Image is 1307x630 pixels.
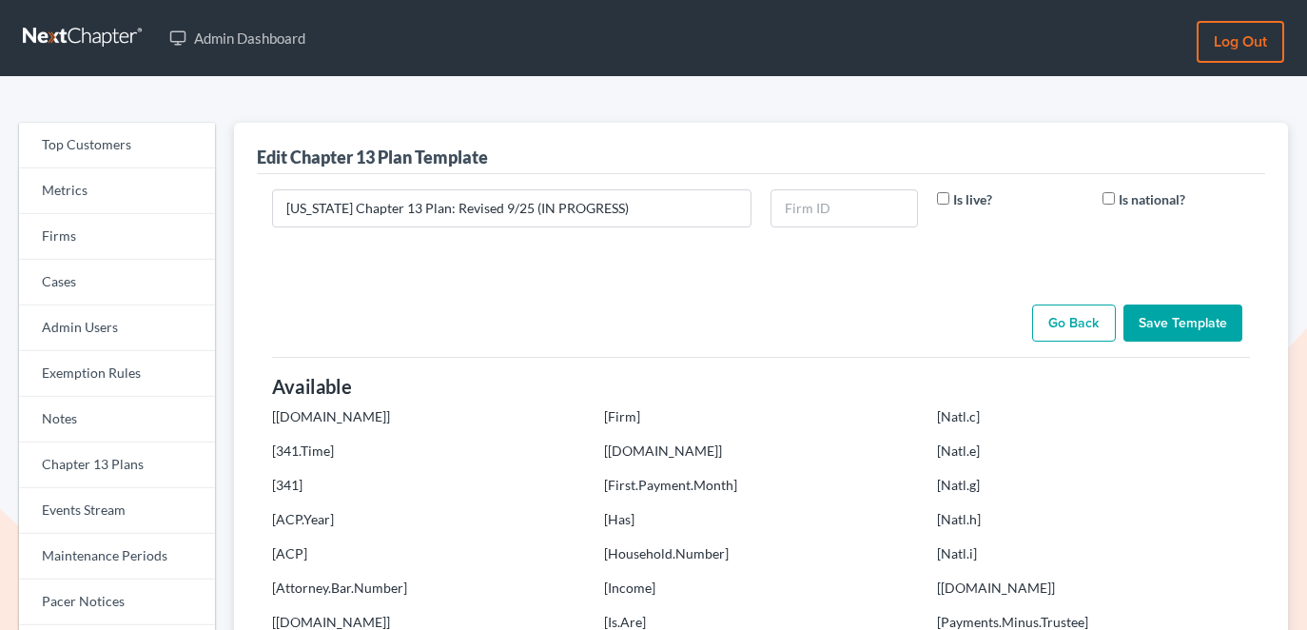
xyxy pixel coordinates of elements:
a: Admin Dashboard [160,21,315,55]
p: [[DOMAIN_NAME]] [937,579,1250,598]
p: [First.Payment.Month] [604,476,917,495]
p: [Income] [604,579,917,598]
p: [Attorney.Bar.Number] [272,579,585,598]
h4: Available [272,373,1250,400]
a: Log out [1197,21,1284,63]
input: Enter title [272,189,751,227]
a: Notes [19,397,215,443]
a: Pacer Notices [19,580,215,625]
div: Edit Chapter 13 Plan Template [257,146,488,168]
p: [[DOMAIN_NAME]] [604,442,917,461]
a: Top Customers [19,123,215,168]
label: Is live? [953,189,992,209]
a: Exemption Rules [19,351,215,397]
input: Save Template [1123,305,1242,343]
a: Cases [19,260,215,305]
p: [Natl.c] [937,407,1250,426]
p: [ACP.Year] [272,510,585,529]
a: Firms [19,214,215,260]
a: Events Stream [19,488,215,534]
a: Chapter 13 Plans [19,443,215,488]
a: Maintenance Periods [19,534,215,580]
input: Firm ID [771,189,918,227]
p: [Natl.e] [937,442,1250,461]
p: [[DOMAIN_NAME]] [272,407,585,426]
p: [Firm] [604,407,917,426]
p: [Natl.i] [937,544,1250,563]
p: [Natl.h] [937,510,1250,529]
p: [Natl.g] [937,476,1250,495]
p: [Household.Number] [604,544,917,563]
p: [341] [272,476,585,495]
p: [ACP] [272,544,585,563]
p: [Has] [604,510,917,529]
a: Go Back [1032,305,1116,343]
a: Metrics [19,168,215,214]
a: Admin Users [19,305,215,351]
p: [341.Time] [272,442,585,461]
label: Is national? [1119,189,1185,209]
